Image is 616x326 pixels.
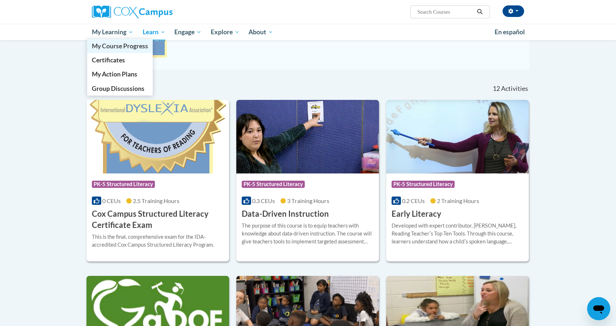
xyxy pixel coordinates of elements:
[417,8,474,16] input: Search Courses
[92,181,155,188] span: PK-5 Structured Literacy
[92,5,229,18] a: Cox Campus
[493,85,500,93] span: 12
[495,28,525,36] span: En español
[242,181,305,188] span: PK-5 Structured Literacy
[242,208,329,220] h3: Data-Driven Instruction
[392,208,441,220] h3: Early Literacy
[87,39,153,53] a: My Course Progress
[287,197,329,204] span: 3 Training Hours
[386,100,529,261] a: Course LogoPK-5 Structured Literacy0.2 CEUs2 Training Hours Early LiteracyDeveloped with expert c...
[211,28,240,36] span: Explore
[252,197,275,204] span: 0.3 CEUs
[242,222,374,246] div: The purpose of this course is to equip teachers with knowledge about data-driven instruction. The...
[92,208,224,231] h3: Cox Campus Structured Literacy Certificate Exam
[138,24,170,40] a: Learn
[236,100,379,173] img: Course Logo
[87,24,138,40] a: My Learning
[92,70,137,78] span: My Action Plans
[392,222,523,246] div: Developed with expert contributor, [PERSON_NAME], Reading Teacherʹs Top Ten Tools. Through this c...
[143,28,165,36] span: Learn
[503,5,524,17] button: Account Settings
[92,233,224,249] div: This is the final, comprehensive exam for the IDA-accredited Cox Campus Structured Literacy Program.
[86,100,229,173] img: Course Logo
[236,100,379,261] a: Course LogoPK-5 Structured Literacy0.3 CEUs3 Training Hours Data-Driven InstructionThe purpose of...
[92,85,144,92] span: Group Discussions
[102,197,121,204] span: 0 CEUs
[81,24,535,40] div: Main menu
[92,28,133,36] span: My Learning
[170,24,206,40] a: Engage
[87,53,153,67] a: Certificates
[587,297,610,320] iframe: Button to launch messaging window
[402,197,425,204] span: 0.2 CEUs
[474,8,485,16] button: Search
[92,42,148,50] span: My Course Progress
[206,24,244,40] a: Explore
[392,181,455,188] span: PK-5 Structured Literacy
[86,100,229,261] a: Course LogoPK-5 Structured Literacy0 CEUs2.5 Training Hours Cox Campus Structured Literacy Certif...
[501,85,528,93] span: Activities
[244,24,278,40] a: About
[490,25,530,40] a: En español
[87,81,153,96] a: Group Discussions
[174,28,201,36] span: Engage
[92,56,125,64] span: Certificates
[87,67,153,81] a: My Action Plans
[92,5,173,18] img: Cox Campus
[249,28,273,36] span: About
[437,197,479,204] span: 2 Training Hours
[386,100,529,173] img: Course Logo
[133,197,179,204] span: 2.5 Training Hours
